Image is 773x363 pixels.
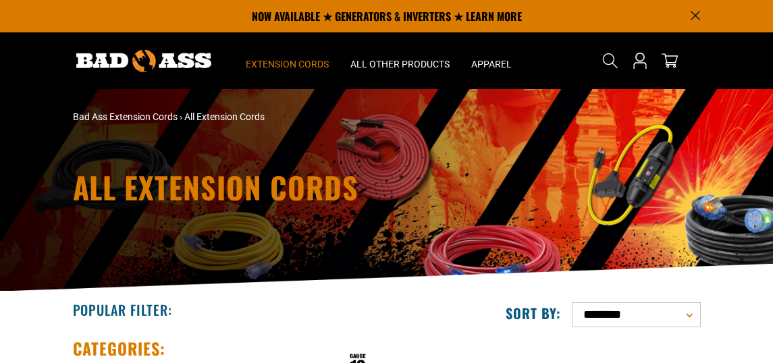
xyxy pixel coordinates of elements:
[73,110,485,124] nav: breadcrumbs
[235,32,340,89] summary: Extension Cords
[599,50,621,72] summary: Search
[506,304,561,322] label: Sort by:
[460,32,523,89] summary: Apparel
[350,58,450,70] span: All Other Products
[73,301,172,318] h2: Popular Filter:
[471,58,512,70] span: Apparel
[73,111,178,122] a: Bad Ass Extension Cords
[73,173,593,202] h1: All Extension Cords
[340,32,460,89] summary: All Other Products
[184,111,265,122] span: All Extension Cords
[73,338,166,359] h2: Categories:
[180,111,182,122] span: ›
[246,58,329,70] span: Extension Cords
[76,50,211,72] img: Bad Ass Extension Cords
